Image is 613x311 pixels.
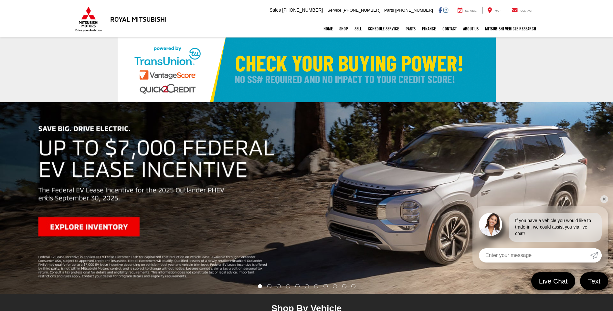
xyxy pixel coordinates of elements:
[110,16,167,23] h3: Royal Mitsubishi
[286,284,290,288] li: Go to slide number 4.
[305,284,309,288] li: Go to slide number 6.
[327,8,341,13] span: Service
[520,9,533,12] span: Contact
[443,7,448,13] a: Instagram: Click to visit our Instagram page
[479,248,590,263] input: Enter your message
[495,9,500,12] span: Map
[320,21,336,37] a: Home
[509,213,602,242] div: If you have a vehicle you would like to trade-in, we could assist you via live chat!
[590,248,602,263] a: Submit
[336,21,351,37] a: Shop
[395,8,433,13] span: [PHONE_NUMBER]
[531,272,576,290] a: Live Chat
[460,21,482,37] a: About Us
[277,284,281,288] li: Go to slide number 3.
[536,277,571,285] span: Live Chat
[295,284,300,288] li: Go to slide number 5.
[267,284,271,288] li: Go to slide number 2.
[482,7,505,14] a: Map
[439,21,460,37] a: Contact
[282,7,323,13] span: [PHONE_NUMBER]
[270,7,281,13] span: Sales
[343,8,380,13] span: [PHONE_NUMBER]
[74,6,103,32] img: Mitsubishi
[419,21,439,37] a: Finance
[507,7,538,14] a: Contact
[479,213,502,236] img: Agent profile photo
[521,115,613,281] button: Click to view next picture.
[402,21,419,37] a: Parts: Opens in a new tab
[465,9,477,12] span: Service
[342,284,346,288] li: Go to slide number 10.
[258,284,262,288] li: Go to slide number 1.
[453,7,481,14] a: Service
[351,284,355,288] li: Go to slide number 11.
[323,284,328,288] li: Go to slide number 8.
[333,284,337,288] li: Go to slide number 9.
[384,8,394,13] span: Parts
[585,277,604,285] span: Text
[314,284,318,288] li: Go to slide number 7.
[365,21,402,37] a: Schedule Service: Opens in a new tab
[351,21,365,37] a: Sell
[439,7,442,13] a: Facebook: Click to visit our Facebook page
[482,21,539,37] a: Mitsubishi Vehicle Research
[118,38,496,102] img: Check Your Buying Power
[580,272,608,290] a: Text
